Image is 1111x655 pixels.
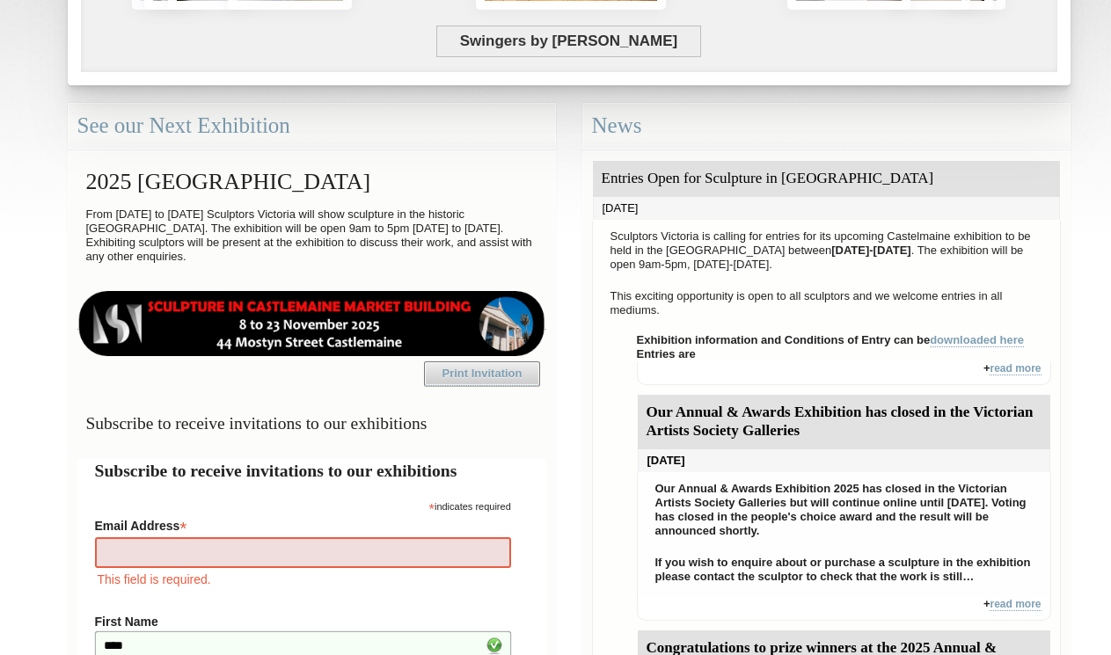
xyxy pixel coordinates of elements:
[95,615,511,629] label: First Name
[436,25,701,57] span: Swingers by [PERSON_NAME]
[77,406,546,440] h3: Subscribe to receive invitations to our exhibitions
[638,449,1050,472] div: [DATE]
[638,395,1050,449] div: Our Annual & Awards Exhibition has closed in the Victorian Artists Society Galleries
[647,551,1042,588] p: If you wish to enquire about or purchase a sculpture in the exhibition please contact the sculpto...
[637,597,1051,621] div: +
[582,103,1071,149] div: News
[68,103,556,149] div: See our Next Exhibition
[647,477,1042,542] p: Our Annual & Awards Exhibition 2025 has closed in the Victorian Artists Society Galleries but wil...
[602,225,1051,276] p: Sculptors Victoria is calling for entries for its upcoming Castelmaine exhibition to be held in t...
[990,362,1041,375] a: read more
[77,291,546,356] img: castlemaine-ldrbd25v2.png
[77,203,546,268] p: From [DATE] to [DATE] Sculptors Victoria will show sculpture in the historic [GEOGRAPHIC_DATA]. T...
[95,497,511,513] div: indicates required
[593,161,1060,197] div: Entries Open for Sculpture in [GEOGRAPHIC_DATA]
[95,570,511,589] div: This field is required.
[602,285,1051,322] p: This exciting opportunity is open to all sculptors and we welcome entries in all mediums.
[424,361,540,386] a: Print Invitation
[930,333,1024,347] a: downloaded here
[637,361,1051,385] div: +
[95,458,529,484] h2: Subscribe to receive invitations to our exhibitions
[831,244,911,257] strong: [DATE]-[DATE]
[990,598,1041,611] a: read more
[77,160,546,203] h2: 2025 [GEOGRAPHIC_DATA]
[637,333,1025,347] strong: Exhibition information and Conditions of Entry can be
[593,197,1060,220] div: [DATE]
[95,513,511,535] label: Email Address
